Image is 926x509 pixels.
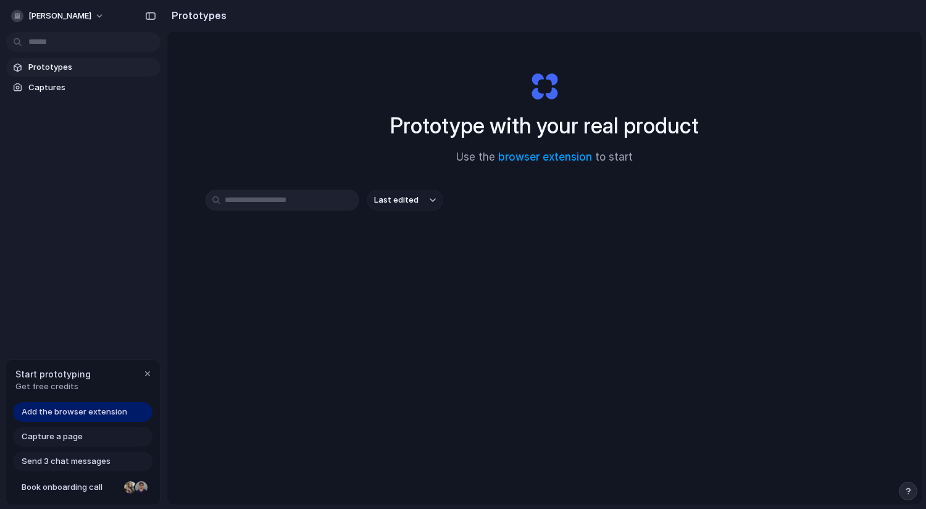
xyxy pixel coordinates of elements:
h2: Prototypes [167,8,227,23]
div: Nicole Kubica [123,480,138,495]
span: Start prototyping [15,368,91,381]
span: Capture a page [22,431,83,443]
a: Add the browser extension [13,402,152,422]
a: Book onboarding call [13,477,152,497]
span: Book onboarding call [22,481,119,494]
h1: Prototype with your real product [390,109,699,142]
div: Christian Iacullo [134,480,149,495]
span: Captures [28,82,156,94]
span: Add the browser extension [22,406,127,418]
a: browser extension [498,151,592,163]
a: Captures [6,78,161,97]
span: [PERSON_NAME] [28,10,91,22]
span: Use the to start [456,149,633,166]
span: Last edited [374,194,419,206]
span: Send 3 chat messages [22,455,111,468]
a: Prototypes [6,58,161,77]
button: [PERSON_NAME] [6,6,111,26]
span: Prototypes [28,61,156,74]
span: Get free credits [15,381,91,393]
button: Last edited [367,190,443,211]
